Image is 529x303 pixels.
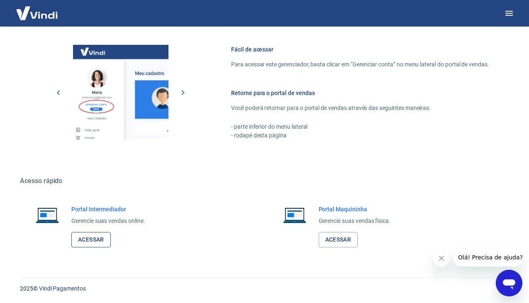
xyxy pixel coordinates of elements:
p: 2025 © [20,284,509,293]
a: Acessar [71,232,111,247]
a: Acessar [319,232,358,247]
iframe: Fechar mensagem [433,250,450,266]
h6: Portal Maquininha [319,205,391,213]
p: Você poderá retornar para o portal de vendas através das seguintes maneiras: [231,104,489,112]
h5: Acesso rápido [20,177,509,185]
img: Imagem de um notebook aberto [277,205,312,225]
img: Imagem de um notebook aberto [30,205,65,225]
a: Vindi Pagamentos [39,285,86,292]
h6: Fácil de acessar [231,45,489,54]
iframe: Botão para abrir a janela de mensagens [496,270,522,296]
p: - parte inferior do menu lateral [231,122,489,131]
p: Gerencie suas vendas online. [71,217,145,225]
img: Imagem da dashboard mostrando o botão de gerenciar conta na sidebar no lado esquerdo [73,45,168,140]
p: Para acessar este gerenciador, basta clicar em “Gerenciar conta” no menu lateral do portal de ven... [231,60,489,69]
h6: Retorne para o portal de vendas [231,89,489,97]
p: Gerencie suas vendas física. [319,217,391,225]
img: Vindi [10,0,64,26]
iframe: Mensagem da empresa [453,248,522,266]
span: Olá! Precisa de ajuda? [5,6,70,12]
p: - rodapé desta página [231,131,489,140]
h6: Portal Intermediador [71,205,145,213]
